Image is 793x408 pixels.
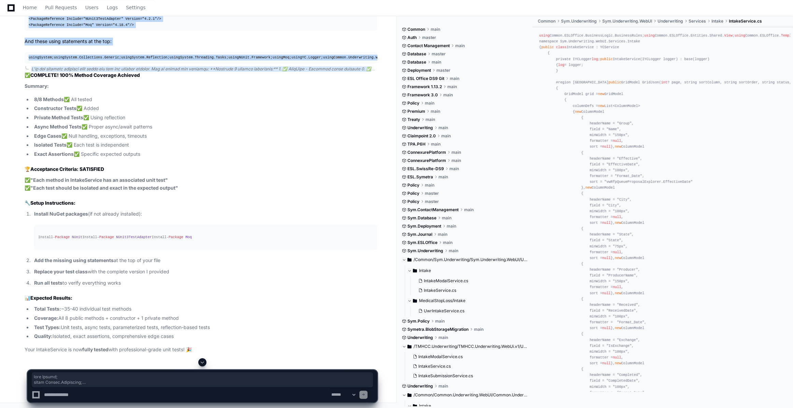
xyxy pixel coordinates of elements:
[407,240,437,245] span: Sym.ESLOffice
[25,346,377,354] p: Your IntakeService is now with professional-grade unit tests! 🎉
[25,166,377,173] h2: 🏆
[407,318,430,324] span: Sym.Policy
[25,72,377,79] h2: ✅
[558,63,564,67] span: log
[30,166,104,172] strong: Acceptance Criteria: SATISFIED
[419,298,465,303] span: MedicalStopLoss/Intake
[34,105,76,111] strong: Constructor Tests
[410,352,523,362] button: IntakeModalService.cs
[407,232,432,237] span: Sym.Journal
[724,33,733,38] span: View
[407,27,425,32] span: Common
[449,248,458,254] span: main
[432,59,441,65] span: main
[273,55,283,59] span: using
[407,295,527,306] button: MedicalStopLoss/Intake
[414,257,527,262] span: /Common/Sym.Underwriting/Sym.Underwriting.WebUI/Underwriting/Services
[34,133,61,139] strong: Edge Cases
[29,55,39,59] span: using
[447,223,456,229] span: main
[407,51,426,57] span: Database
[600,57,613,61] span: public
[25,38,377,45] p: And these using statements at the top:
[613,355,621,359] span: null
[615,221,621,225] span: new
[425,199,439,204] span: master
[85,5,99,10] span: Users
[32,141,377,149] li: ✅ Each test is independent
[451,150,461,155] span: main
[438,174,448,180] span: main
[34,114,83,120] strong: Private Method Tests
[25,176,377,192] p: ✅ ✅
[416,286,523,295] button: IntakeService.cs
[407,199,419,204] span: Policy
[32,150,377,158] li: ✅ Specific expected outputs
[32,324,377,331] li: Unit tests, async tests, parameterized tests, reflection-based tests
[441,133,451,139] span: main
[449,166,459,172] span: main
[413,267,417,275] svg: Directory
[407,158,446,163] span: ConnexurePlatform
[541,45,554,49] span: public
[615,326,621,330] span: new
[407,327,468,332] span: Symetra.BlobStorageMigration
[32,96,377,104] li: ✅ All tested
[443,92,453,98] span: main
[407,215,436,221] span: Sym.Database
[407,223,441,229] span: Sym.Deployment
[34,210,377,218] p: (if not already installed):
[32,123,377,131] li: ✅ Proper async/await patterns
[418,354,463,359] span: IntakeModalService.cs
[689,18,706,24] span: Services
[402,341,527,352] button: /TMHCC.Underwriting/TMHCC.Underwriting.WebUi.v1/Underwriting/Services/Intake
[443,240,452,245] span: main
[407,92,438,98] span: Framework 3.0
[34,142,67,148] strong: Isolated Tests
[113,23,130,27] span: "4.18.4"
[561,18,597,24] span: Sym.Underwriting
[34,257,114,263] strong: Add the missing using statements
[407,174,433,180] span: ESL.Symetra
[425,191,439,196] span: master
[447,84,457,90] span: main
[34,269,88,274] strong: Replace your test class
[586,186,592,190] span: new
[34,211,88,217] strong: Install NuGet packages
[414,344,527,349] span: /TMHCC.Underwriting/TMHCC.Underwriting.WebUi.v1/Underwriting/Services/Intake
[556,45,566,49] span: class
[34,257,377,264] p: at the top of your file
[32,114,377,122] li: ✅ Using reflection
[30,185,178,191] strong: "Each test should be isolated and exact in the expected output"
[30,295,72,301] strong: Expected Results:
[416,276,523,286] button: IntakeModalService.cs
[407,207,459,213] span: Sym.ContactManagement
[31,66,377,72] div: L'ip dol sitametc adipisci elit seddo eiu tem inc utlabor etdolor. Mag al enimad min veniamqu: **...
[575,110,581,114] span: new
[30,72,140,78] strong: COMPLETE! 100% Method Coverage Achieved
[170,55,180,59] span: using
[602,291,611,295] span: null
[32,314,377,322] li: All 8 public methods + constructor + 1 private method
[407,150,446,155] span: ConnexurePlatform
[55,235,70,239] span: Package
[34,333,53,339] strong: Quality:
[442,215,451,221] span: main
[82,346,109,352] strong: fully tested
[539,33,550,38] span: using
[34,280,62,286] strong: Run all tests
[613,139,621,143] span: null
[99,235,114,239] span: Package
[407,76,444,81] span: ESL Office DS9 Git
[34,151,74,157] strong: Exact Assertions
[25,200,377,206] h2: 🔧
[464,207,474,213] span: main
[615,145,621,149] span: new
[121,55,132,59] span: using
[413,297,417,305] svg: Directory
[407,166,444,172] span: ESL.SwissRe-DS9
[407,68,431,73] span: Deployment
[34,315,58,321] strong: Coverage:
[29,17,161,21] span: < = = />
[291,55,302,59] span: using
